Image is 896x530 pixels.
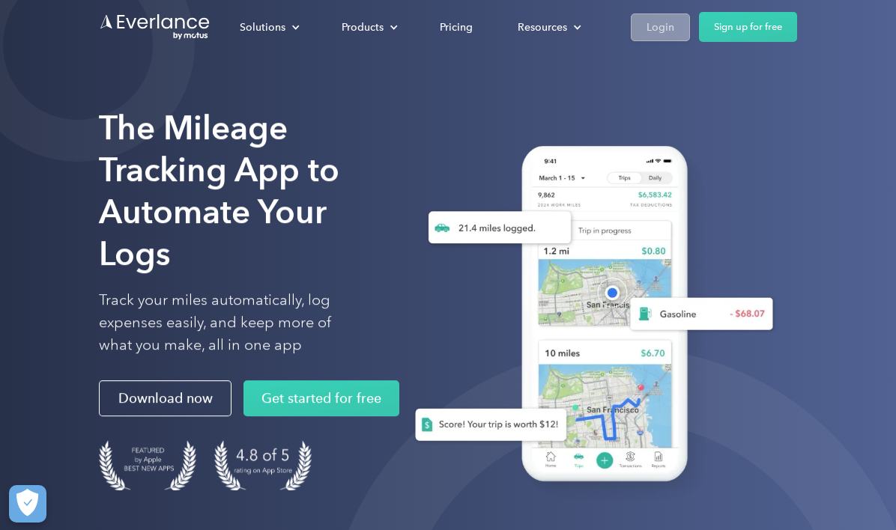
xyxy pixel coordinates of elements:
[518,18,567,37] div: Resources
[99,380,231,416] a: Download now
[99,440,196,490] img: Badge for Featured by Apple Best New Apps
[503,14,593,40] div: Resources
[225,14,312,40] div: Solutions
[631,13,690,41] a: Login
[391,130,785,504] img: Everlance, mileage tracker app, expense tracking app
[99,289,354,356] p: Track your miles automatically, log expenses easily, and keep more of what you make, all in one app
[9,485,46,523] button: Cookies Settings
[342,18,384,37] div: Products
[99,108,339,273] strong: The Mileage Tracking App to Automate Your Logs
[214,440,312,490] img: 4.9 out of 5 stars on the app store
[647,18,674,37] div: Login
[699,12,797,42] a: Sign up for free
[240,18,285,37] div: Solutions
[327,14,410,40] div: Products
[440,18,473,37] div: Pricing
[99,13,211,41] a: Go to homepage
[425,14,488,40] a: Pricing
[243,380,399,416] a: Get started for free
